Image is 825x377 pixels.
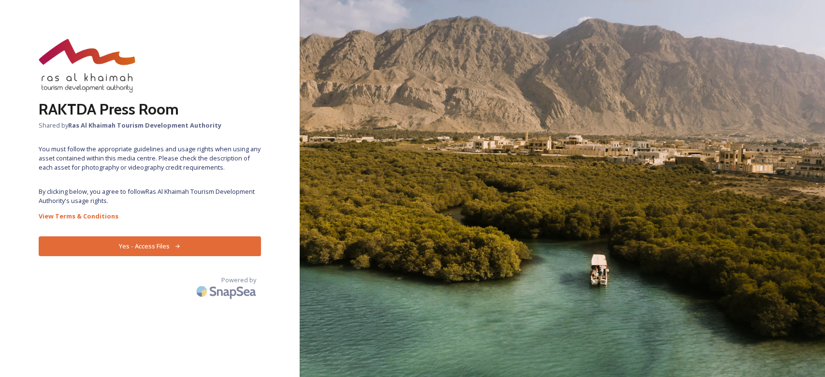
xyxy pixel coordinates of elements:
span: Powered by [221,275,256,285]
img: raktda_eng_new-stacked-logo_rgb.png [39,39,135,93]
a: View Terms & Conditions [39,210,261,222]
span: By clicking below, you agree to follow Ras Al Khaimah Tourism Development Authority 's usage rights. [39,187,261,205]
img: SnapSea Logo [193,280,261,303]
span: Shared by [39,121,261,130]
button: Yes - Access Files [39,236,261,256]
span: You must follow the appropriate guidelines and usage rights when using any asset contained within... [39,145,261,173]
h2: RAKTDA Press Room [39,98,261,121]
strong: View Terms & Conditions [39,212,118,220]
strong: Ras Al Khaimah Tourism Development Authority [68,121,221,130]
